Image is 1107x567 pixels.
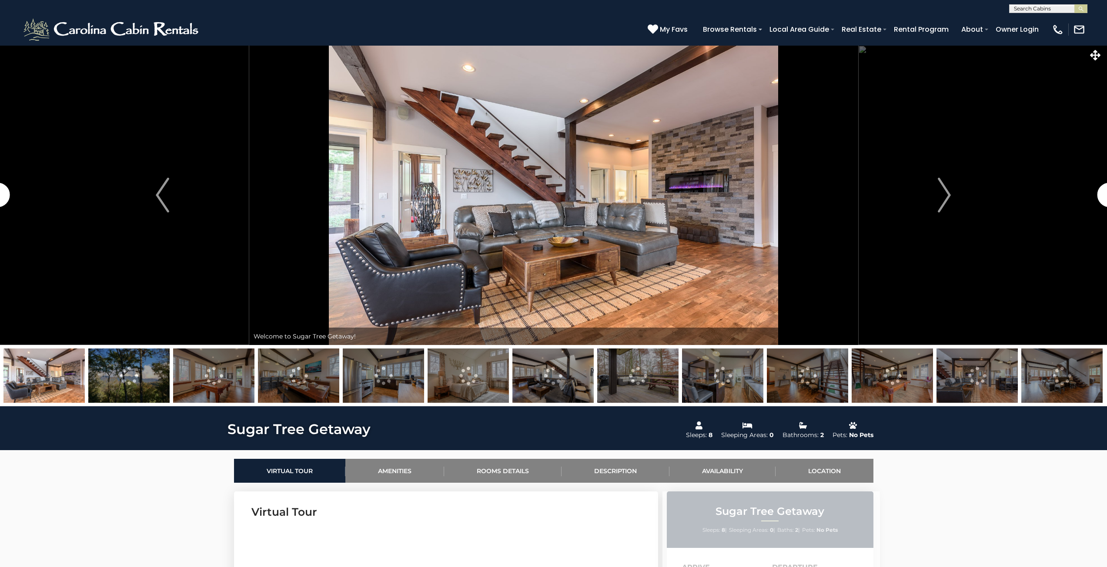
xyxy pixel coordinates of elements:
a: Description [562,459,669,483]
img: arrow [938,178,951,212]
a: About [957,22,987,37]
img: 163275180 [767,348,848,403]
img: 163275170 [258,348,339,403]
a: Owner Login [991,22,1043,37]
h3: Virtual Tour [251,504,641,520]
a: My Favs [648,24,690,35]
a: Location [776,459,873,483]
button: Next [858,45,1031,345]
img: 163275171 [428,348,509,403]
a: Local Area Guide [765,22,833,37]
a: Rental Program [890,22,953,37]
img: arrow [156,178,169,212]
img: phone-regular-white.png [1052,23,1064,36]
img: White-1-2.png [22,17,202,43]
img: 163275182 [936,348,1018,403]
a: Rooms Details [444,459,562,483]
a: Real Estate [837,22,886,37]
a: Browse Rentals [699,22,761,37]
img: 163275176 [512,348,594,403]
img: 163275179 [682,348,763,403]
img: 163275175 [343,348,424,403]
a: Virtual Tour [234,459,345,483]
div: Welcome to Sugar Tree Getaway! [249,328,858,345]
img: 163275183 [1021,348,1103,403]
img: 163275173 [3,348,85,403]
a: Availability [669,459,776,483]
img: mail-regular-white.png [1073,23,1085,36]
button: Previous [76,45,249,345]
img: 163275178 [88,348,170,403]
span: My Favs [660,24,688,35]
a: Amenities [345,459,444,483]
img: 163275174 [173,348,254,403]
img: 163275177 [597,348,679,403]
img: 163275181 [852,348,933,403]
